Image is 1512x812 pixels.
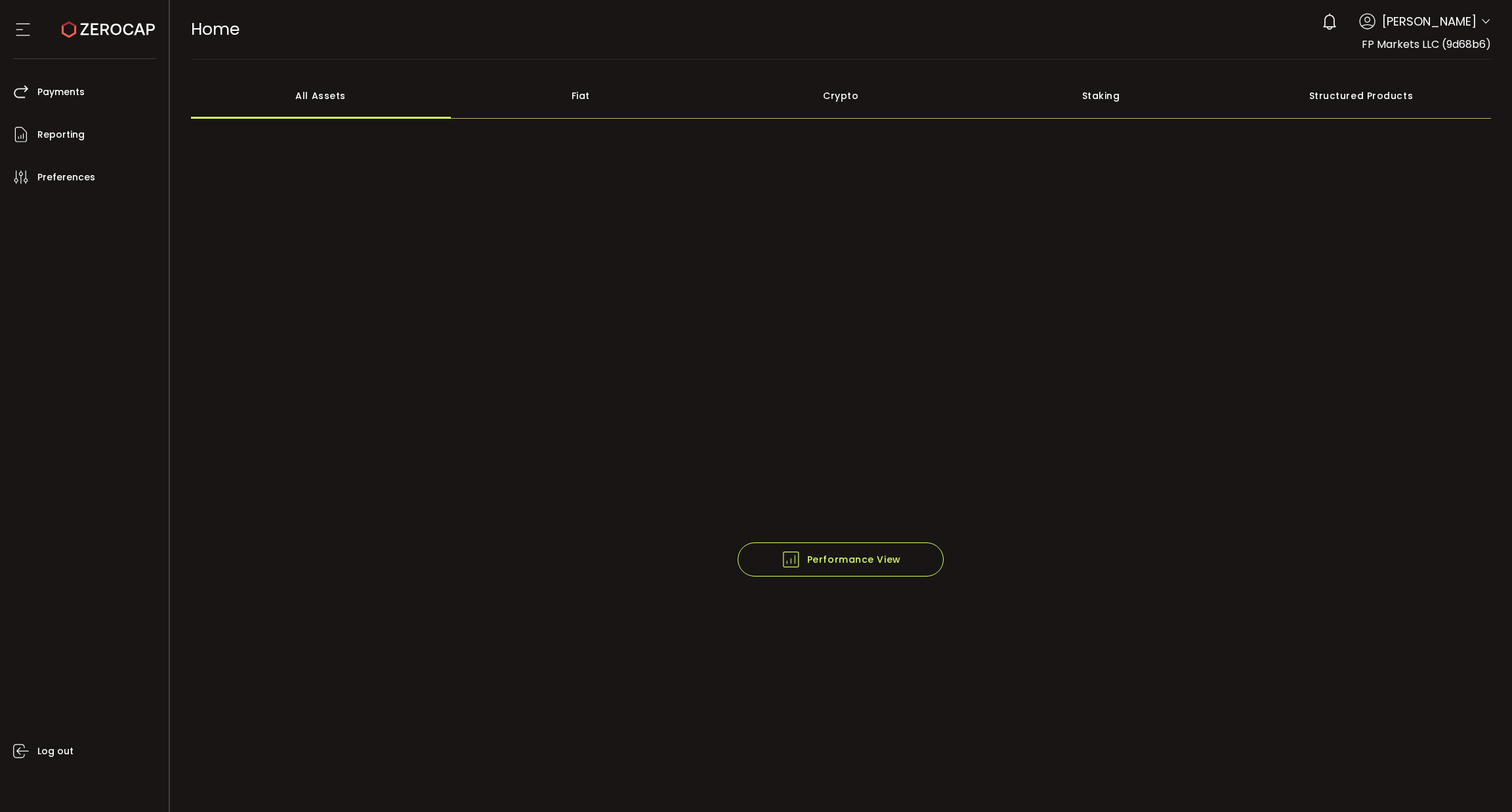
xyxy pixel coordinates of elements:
[1231,73,1491,119] div: Structured Products
[191,73,451,119] div: All Assets
[971,73,1230,119] div: Staking
[37,125,85,144] span: Reporting
[1382,12,1477,30] span: [PERSON_NAME]
[738,542,944,577] button: Performance View
[37,83,85,102] span: Payments
[1362,37,1491,52] span: FP Markets LLC (9d68b6)
[781,550,901,569] span: Performance View
[711,73,971,119] div: Crypto
[451,73,711,119] div: Fiat
[37,168,95,187] span: Preferences
[37,742,73,761] span: Log out
[191,18,240,41] span: Home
